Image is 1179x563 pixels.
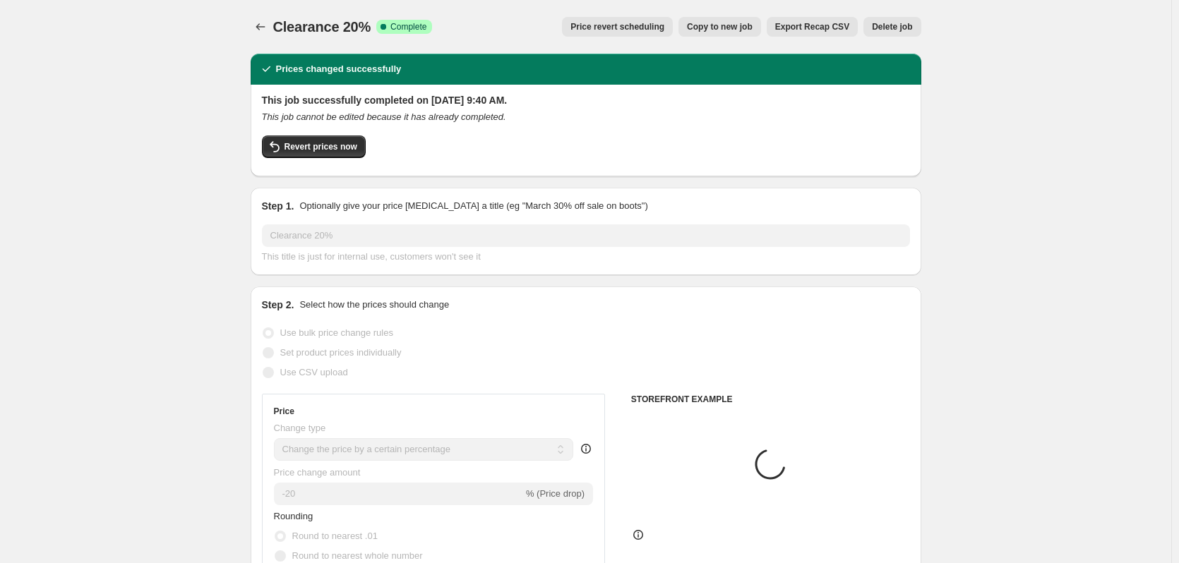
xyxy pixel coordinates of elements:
p: Optionally give your price [MEDICAL_DATA] a title (eg "March 30% off sale on boots") [299,199,647,213]
h2: Step 1. [262,199,294,213]
h2: Step 2. [262,298,294,312]
span: Copy to new job [687,21,753,32]
span: Revert prices now [285,141,357,152]
h6: STOREFRONT EXAMPLE [631,394,910,405]
span: Change type [274,423,326,433]
span: Round to nearest .01 [292,531,378,541]
span: Placeholder [639,482,691,492]
strike: £65.61 [673,499,701,513]
span: Delete job [872,21,912,32]
button: Revert prices now [262,135,366,158]
h2: Prices changed successfully [276,62,402,76]
p: Select how the prices should change [299,298,449,312]
span: % (Price drop) [526,488,585,499]
span: Price revert scheduling [570,21,664,32]
button: Price change jobs [251,17,270,37]
button: Delete job [863,17,921,37]
span: Use CSV upload [280,367,348,377]
span: Round to nearest whole number [292,550,423,561]
span: Use bulk price change rules [280,327,393,338]
span: Placeholder [799,482,851,492]
div: help [579,442,593,456]
span: Set product prices individually [280,347,402,358]
button: Export Recap CSV [767,17,858,37]
button: Price revert scheduling [562,17,673,37]
span: This title is just for internal use, customers won't see it [262,251,481,262]
input: -15 [274,483,523,505]
input: 30% off holiday sale [262,224,910,247]
span: Price change amount [274,467,361,478]
span: Clearance 20% [273,19,371,35]
span: Export Recap CSV [775,21,849,32]
div: £53.15 [799,499,827,513]
i: This job cannot be edited because it has already completed. [262,111,506,122]
button: Copy to new job [678,17,761,37]
span: Complete [390,21,426,32]
strike: £59.05 [833,499,861,513]
h2: This job successfully completed on [DATE] 9:40 AM. [262,93,910,107]
div: £59.05 [639,499,667,513]
span: Rounding [274,511,313,521]
h3: Price [274,406,294,417]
